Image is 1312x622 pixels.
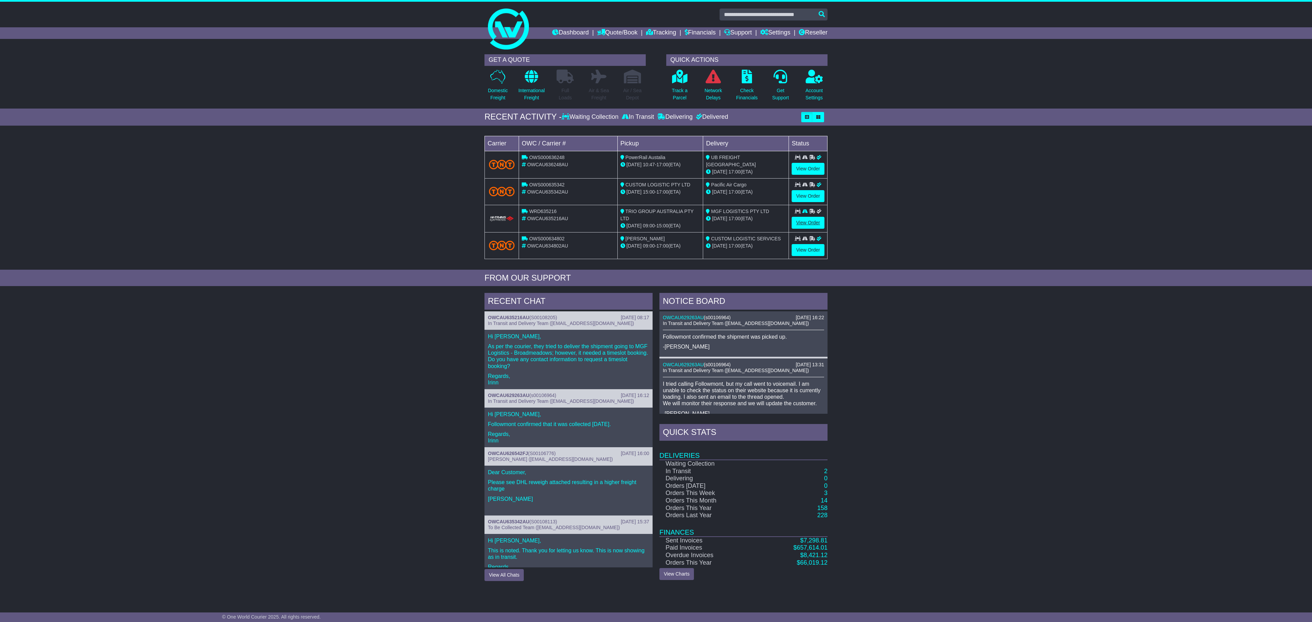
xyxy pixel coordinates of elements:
div: ( ) [488,393,649,398]
button: View All Chats [484,569,524,581]
p: Check Financials [736,87,758,101]
a: Quote/Book [597,27,638,39]
div: [DATE] 08:17 [621,315,649,321]
td: Overdue Invoices [659,552,758,559]
p: Get Support [772,87,789,101]
a: View Charts [659,568,694,580]
a: 0 [824,482,828,489]
a: View Order [792,244,824,256]
span: CUSTOM LOGISTIC PTY LTD [626,182,691,187]
span: s00106964 [531,393,555,398]
a: InternationalFreight [518,69,545,105]
span: MGF LOGISTICS PTY LTD [711,209,769,214]
p: Air & Sea Freight [589,87,609,101]
span: 17:00 [656,162,668,167]
td: Finances [659,519,828,537]
span: [DATE] [712,169,727,174]
p: Regards, Joy [488,564,649,577]
span: 09:00 [643,223,655,228]
img: HiTrans.png [489,216,515,222]
span: 8,421.12 [804,552,828,559]
span: CUSTOM LOGISTIC SERVICES [711,236,781,241]
div: (ETA) [706,215,786,222]
td: Delivery [703,136,789,151]
div: GET A QUOTE [484,54,646,66]
span: [DATE] [712,216,727,221]
p: Followmont confirmed that it was collected [DATE]. [488,421,649,427]
span: [DATE] [627,223,642,228]
span: 17:00 [656,189,668,195]
div: [DATE] 13:31 [796,362,824,368]
p: I tried calling Followmont, but my call went to voicemail. I am unable to check the status on the... [663,381,824,407]
img: TNT_Domestic.png [489,160,515,169]
span: In Transit and Delivery Team ([EMAIL_ADDRESS][DOMAIN_NAME]) [488,321,634,326]
div: Delivering [656,113,694,121]
span: [DATE] [627,189,642,195]
span: OWCAU634802AU [527,243,568,249]
span: [DATE] [712,189,727,195]
td: Orders This Month [659,497,758,505]
a: View Order [792,217,824,229]
a: GetSupport [772,69,789,105]
span: OWCAU636248AU [527,162,568,167]
p: Full Loads [557,87,574,101]
span: UB FREIGHT [GEOGRAPHIC_DATA] [706,155,756,167]
span: In Transit and Delivery Team ([EMAIL_ADDRESS][DOMAIN_NAME]) [663,368,809,373]
td: Orders This Year [659,559,758,567]
a: $8,421.12 [800,552,828,559]
a: OWCAU629263AU [663,362,704,367]
span: S00108113 [531,519,556,524]
td: Delivering [659,475,758,482]
div: RECENT CHAT [484,293,653,311]
td: Orders This Week [659,490,758,497]
div: - (ETA) [620,242,700,250]
div: [DATE] 16:22 [796,315,824,321]
span: 17:00 [728,216,740,221]
div: QUICK ACTIONS [666,54,828,66]
td: Orders This Year [659,505,758,512]
span: 17:00 [656,243,668,249]
a: 158 [817,505,828,511]
span: [DATE] [627,243,642,249]
p: Track a Parcel [672,87,687,101]
div: In Transit [620,113,656,121]
a: 3 [824,490,828,496]
div: (ETA) [706,188,786,196]
td: OWC / Carrier # [519,136,618,151]
span: OWS000635342 [529,182,565,187]
span: [PERSON_NAME] ([EMAIL_ADDRESS][DOMAIN_NAME]) [488,456,613,462]
p: Air / Sea Depot [623,87,642,101]
a: 14 [821,497,828,504]
a: $66,019.12 [797,559,828,566]
a: Track aParcel [671,69,688,105]
p: -[PERSON_NAME] [663,343,824,350]
span: 7,298.81 [804,537,828,544]
span: S00106776 [530,451,554,456]
a: Tracking [646,27,676,39]
p: International Freight [518,87,545,101]
img: TNT_Domestic.png [489,241,515,250]
span: © One World Courier 2025. All rights reserved. [222,614,321,620]
a: View Order [792,190,824,202]
div: - (ETA) [620,222,700,229]
span: OWS000634802 [529,236,565,241]
p: Hi [PERSON_NAME], [488,537,649,544]
span: 10:47 [643,162,655,167]
p: Domestic Freight [488,87,508,101]
div: Delivered [694,113,728,121]
span: [PERSON_NAME] [626,236,665,241]
td: Pickup [617,136,703,151]
a: $7,298.81 [800,537,828,544]
p: [PERSON_NAME] [488,496,649,502]
a: DomesticFreight [488,69,508,105]
div: Quick Stats [659,424,828,442]
span: To Be Collected Team ([EMAIL_ADDRESS][DOMAIN_NAME]) [488,525,620,530]
td: Status [789,136,828,151]
td: Sent Invoices [659,537,758,545]
a: AccountSettings [805,69,823,105]
div: NOTICE BOARD [659,293,828,311]
span: PowerRail Austalia [626,155,666,160]
span: [DATE] [627,162,642,167]
td: In Transit [659,468,758,475]
span: S00108205 [531,315,556,320]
